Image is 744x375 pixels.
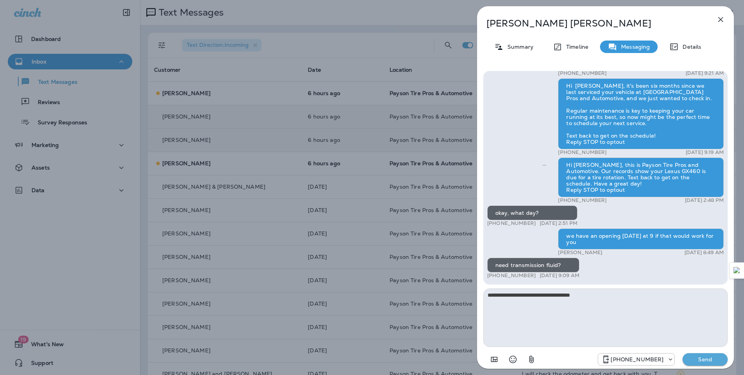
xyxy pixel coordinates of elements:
p: [DATE] 8:49 AM [684,249,724,256]
p: [DATE] 2:48 PM [685,197,724,203]
button: Select an emoji [505,352,521,367]
p: Details [679,44,701,50]
div: need transmission fluid? [487,258,579,272]
p: [PHONE_NUMBER] [558,70,607,76]
button: Send [683,353,728,366]
p: Send [689,356,721,363]
div: we have an opening [DATE] at 9 if that would work for you [558,228,724,249]
p: [PHONE_NUMBER] [558,197,607,203]
p: [DATE] 9:19 AM [686,149,724,156]
p: Summary [504,44,533,50]
div: Hi [PERSON_NAME], this is Payson Tire Pros and Automotive. Our records show your Lexus GX460 is d... [558,157,724,197]
p: [DATE] 9:21 AM [686,70,724,76]
p: [DATE] 2:51 PM [540,220,577,226]
div: +1 (928) 260-4498 [598,355,674,364]
p: [DATE] 9:09 AM [540,272,579,279]
div: Hi [PERSON_NAME], it's been six months since we last serviced your vehicle at [GEOGRAPHIC_DATA] P... [558,78,724,149]
img: Detect Auto [733,267,740,274]
p: [PHONE_NUMBER] [487,220,536,226]
p: [PERSON_NAME] [558,249,602,256]
span: Sent [542,161,546,168]
button: Add in a premade template [486,352,502,367]
p: Messaging [617,44,650,50]
p: Timeline [562,44,588,50]
p: [PHONE_NUMBER] [611,356,663,363]
div: okay, what day? [487,205,577,220]
p: [PHONE_NUMBER] [487,272,536,279]
p: [PHONE_NUMBER] [558,149,607,156]
p: [PERSON_NAME] [PERSON_NAME] [486,18,699,29]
